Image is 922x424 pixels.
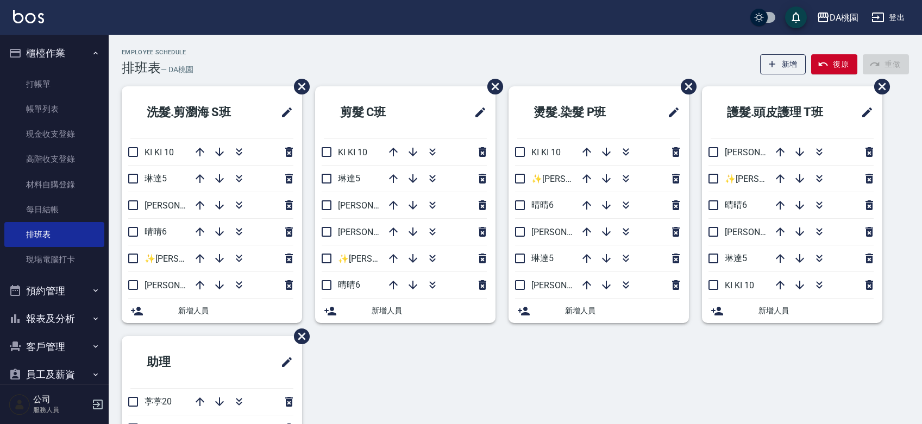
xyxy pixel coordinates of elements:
span: 晴晴6 [531,200,554,210]
a: 材料自購登錄 [4,172,104,197]
span: 琳達5 [531,253,554,263]
span: 刪除班表 [479,71,505,103]
h2: 燙髮.染髮 P班 [517,93,642,132]
span: 刪除班表 [673,71,698,103]
span: 琳達5 [725,253,747,263]
h5: 公司 [33,394,89,405]
span: ✨[PERSON_NAME][PERSON_NAME] ✨16 [531,174,695,184]
button: 客戶管理 [4,333,104,361]
span: ✨[PERSON_NAME][PERSON_NAME] ✨16 [338,254,502,264]
span: 琳達5 [338,173,360,183]
a: 現場電腦打卡 [4,247,104,272]
span: KI KI 10 [725,280,754,290]
a: 帳單列表 [4,97,104,122]
a: 高階收支登錄 [4,147,104,172]
span: KI KI 10 [338,147,367,157]
span: [PERSON_NAME]3 [725,147,795,157]
span: [PERSON_NAME]8 [145,280,215,290]
span: 刪除班表 [866,71,892,103]
h2: 護髮.頭皮護理 T班 [711,93,846,132]
a: 打帳單 [4,72,104,97]
a: 現金收支登錄 [4,122,104,147]
h3: 排班表 [122,60,161,75]
span: 晴晴6 [338,280,360,290]
span: ✨[PERSON_NAME][PERSON_NAME] ✨16 [145,254,309,264]
h6: — DA桃園 [161,64,193,75]
span: 新增人員 [565,305,680,317]
div: 新增人員 [702,299,882,323]
img: Person [9,394,30,415]
a: 排班表 [4,222,104,247]
span: 修改班表的標題 [854,99,874,125]
span: 新增人員 [178,305,293,317]
button: 登出 [867,8,909,28]
h2: 助理 [130,343,230,382]
div: 新增人員 [509,299,689,323]
a: 每日結帳 [4,197,104,222]
h2: Employee Schedule [122,49,193,56]
h2: 洗髮.剪瀏海 S班 [130,93,260,132]
img: Logo [13,10,44,23]
button: 復原 [811,54,857,74]
span: 刪除班表 [286,71,311,103]
span: 修改班表的標題 [661,99,680,125]
span: 刪除班表 [286,320,311,352]
button: 新增 [760,54,806,74]
div: 新增人員 [122,299,302,323]
span: 琳達5 [145,173,167,183]
button: 員工及薪資 [4,360,104,389]
span: 晴晴6 [725,200,747,210]
span: 葶葶20 [145,396,172,407]
p: 服務人員 [33,405,89,415]
button: DA桃園 [812,7,863,29]
span: [PERSON_NAME]8 [338,227,408,237]
span: 新增人員 [758,305,874,317]
span: 修改班表的標題 [274,349,293,375]
span: KI KI 10 [145,147,174,157]
span: 新增人員 [372,305,487,317]
span: 修改班表的標題 [467,99,487,125]
span: [PERSON_NAME]8 [531,280,601,290]
span: 晴晴6 [145,226,167,237]
span: 修改班表的標題 [274,99,293,125]
div: DA桃園 [830,11,858,24]
button: 櫃檯作業 [4,39,104,67]
h2: 剪髮 C班 [324,93,435,132]
span: [PERSON_NAME]3 [531,227,601,237]
button: 預約管理 [4,277,104,305]
span: [PERSON_NAME]3 [338,200,408,211]
button: save [785,7,807,28]
span: [PERSON_NAME]3 [145,200,215,211]
div: 新增人員 [315,299,496,323]
span: ✨[PERSON_NAME][PERSON_NAME] ✨16 [725,174,889,184]
span: [PERSON_NAME]8 [725,227,795,237]
button: 報表及分析 [4,305,104,333]
span: KI KI 10 [531,147,561,157]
